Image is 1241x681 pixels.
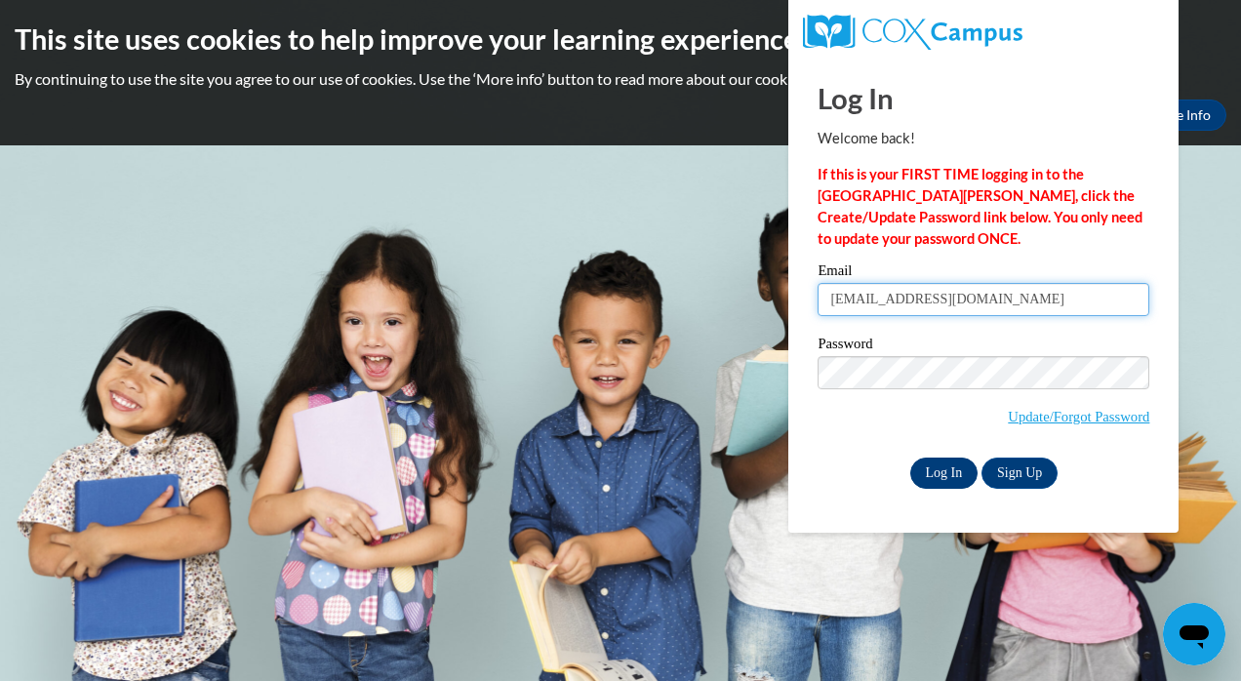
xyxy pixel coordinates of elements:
iframe: Button to launch messaging window [1163,603,1225,665]
a: More Info [1135,100,1226,131]
p: Welcome back! [818,128,1149,149]
h1: Log In [818,78,1149,118]
p: By continuing to use the site you agree to our use of cookies. Use the ‘More info’ button to read... [15,68,1226,90]
label: Email [818,263,1149,283]
strong: If this is your FIRST TIME logging in to the [GEOGRAPHIC_DATA][PERSON_NAME], click the Create/Upd... [818,166,1142,247]
a: Update/Forgot Password [1008,409,1149,424]
label: Password [818,337,1149,356]
h2: This site uses cookies to help improve your learning experience. [15,20,1226,59]
input: Log In [910,458,979,489]
img: COX Campus [803,15,1021,50]
a: Sign Up [981,458,1058,489]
